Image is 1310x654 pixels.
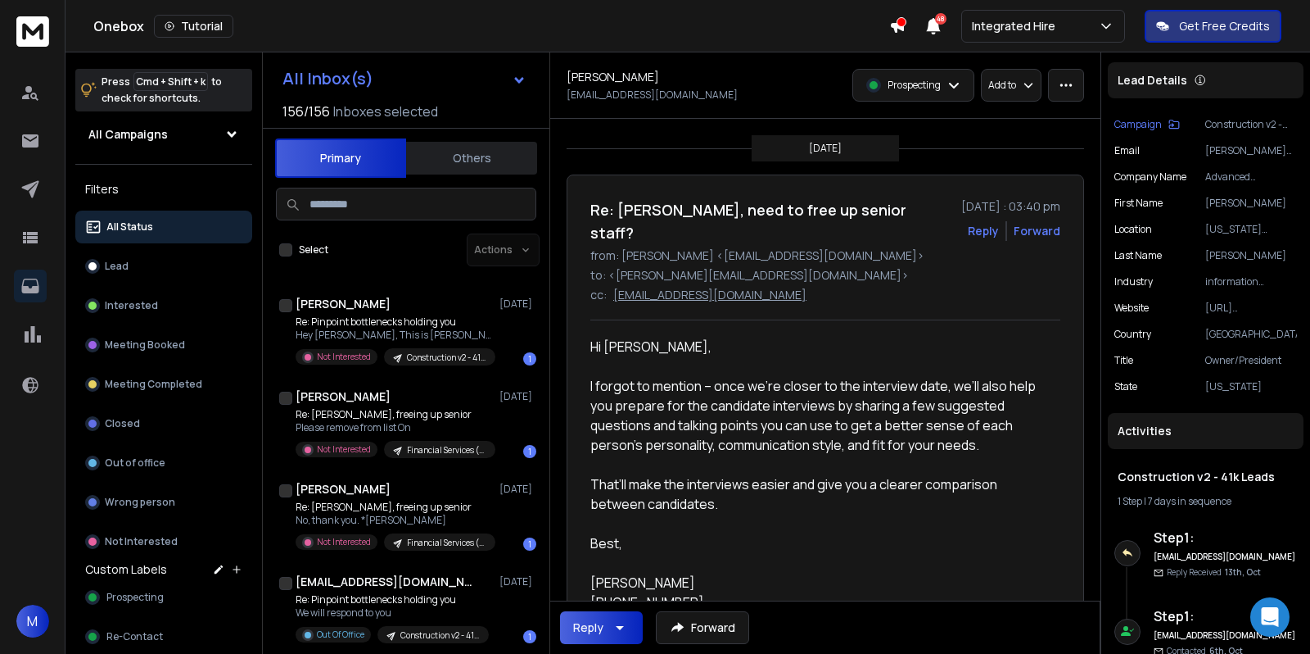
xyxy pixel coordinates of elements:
[590,198,951,244] h1: Re: [PERSON_NAME], need to free up senior staff?
[523,352,536,366] div: 1
[106,630,163,643] span: Re-Contact
[1114,223,1152,236] p: location
[560,611,643,644] button: Reply
[105,299,158,312] p: Interested
[106,591,164,604] span: Prospecting
[523,630,536,643] div: 1
[296,574,476,590] h1: [EMAIL_ADDRESS][DOMAIN_NAME]
[333,102,438,121] h3: Inboxes selected
[75,407,252,440] button: Closed
[1114,118,1162,131] p: Campaign
[75,329,252,361] button: Meeting Booked
[407,444,486,456] p: Financial Services (Insurance Focused)
[105,260,129,273] p: Lead
[296,296,391,312] h1: [PERSON_NAME]
[590,376,1047,514] div: I forgot to mention – once we're closer to the interview date, we’ll also help you prepare for th...
[968,223,999,239] button: Reply
[296,481,391,497] h1: [PERSON_NAME]
[567,69,659,85] h1: [PERSON_NAME]
[75,620,252,653] button: Re-Contact
[523,445,536,458] div: 1
[590,267,1060,284] p: to: <[PERSON_NAME][EMAIL_ADDRESS][DOMAIN_NAME]>
[102,74,222,107] p: Press to check for shortcuts.
[296,316,492,329] p: Re: Pinpoint bottlenecks holding you
[573,620,603,636] div: Reply
[1108,413,1303,449] div: Activities
[75,486,252,519] button: Wrong person
[407,352,486,364] p: Construction v2 - 41k Leads
[133,72,208,91] span: Cmd + Shift + k
[590,337,1047,357] div: Hi [PERSON_NAME],
[407,537,486,549] p: Financial Services (Insurance Focused)
[1154,606,1297,626] h6: Step 1 :
[1118,495,1294,508] div: |
[1014,223,1060,239] div: Forward
[16,605,49,638] button: M
[499,575,536,588] p: [DATE]
[1154,551,1297,563] h6: [EMAIL_ADDRESS][DOMAIN_NAME]
[154,15,233,38] button: Tutorial
[75,368,252,401] button: Meeting Completed
[275,139,406,178] button: Primary
[935,13,946,25] span: 48
[888,79,941,92] p: Prospecting
[93,15,889,38] div: Onebox
[296,408,492,421] p: Re: [PERSON_NAME], freeing up senior
[85,561,167,578] h3: Custom Labels
[75,118,252,151] button: All Campaigns
[296,606,489,620] p: We will respond to you
[961,198,1060,215] p: [DATE] : 03:40 pm
[590,593,1047,612] div: [PHONE_NUMBER]
[269,62,540,95] button: All Inbox(s)
[75,525,252,558] button: Not Interested
[105,456,165,470] p: Out of office
[75,178,252,201] h3: Filters
[75,581,252,614] button: Prospecting
[1154,528,1297,547] h6: Step 1 :
[296,501,492,514] p: Re: [PERSON_NAME], freeing up senior
[1114,354,1133,367] p: title
[590,248,1060,264] p: from: [PERSON_NAME] <[EMAIL_ADDRESS][DOMAIN_NAME]>
[1114,118,1180,131] button: Campaign
[75,447,252,479] button: Out of office
[1114,197,1163,210] p: First Name
[317,443,371,456] p: Not Interested
[1114,275,1153,288] p: industry
[1225,566,1261,578] span: 13th, Oct
[1205,197,1297,210] p: [PERSON_NAME]
[567,89,738,102] p: [EMAIL_ADDRESS][DOMAIN_NAME]
[1167,566,1261,579] p: Reply Received
[1205,223,1297,236] p: [US_STATE][GEOGRAPHIC_DATA]
[88,126,168,143] h1: All Campaigns
[105,417,140,430] p: Closed
[1205,302,1297,315] p: [URL][DOMAIN_NAME]
[1205,354,1297,367] p: Owner/President
[1114,302,1149,315] p: website
[1114,170,1186,184] p: Company Name
[1250,597,1290,637] div: Open Intercom Messenger
[499,297,536,311] p: [DATE]
[317,351,371,363] p: Not Interested
[105,338,185,352] p: Meeting Booked
[590,573,1047,612] div: [PERSON_NAME]
[317,629,364,641] p: Out Of Office
[296,421,492,434] p: Please remove from list On
[1118,469,1294,485] h1: Construction v2 - 41k Leads
[1114,144,1140,157] p: Email
[296,593,489,606] p: Re: Pinpoint bottlenecks holding you
[296,388,391,405] h1: [PERSON_NAME]
[75,250,252,283] button: Lead
[105,378,202,391] p: Meeting Completed
[105,496,175,509] p: Wrong person
[656,611,749,644] button: Forward
[282,102,330,121] span: 156 / 156
[400,629,479,642] p: Construction v2 - 41k Leads
[75,211,252,243] button: All Status
[1114,380,1137,393] p: State
[106,220,153,234] p: All Status
[1205,328,1297,341] p: [GEOGRAPHIC_DATA]
[105,535,178,548] p: Not Interested
[296,514,492,527] p: No, thank you. *[PERSON_NAME]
